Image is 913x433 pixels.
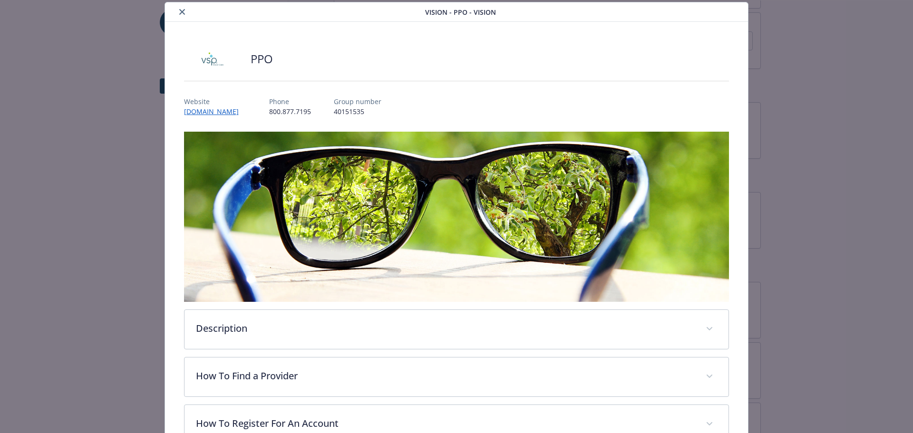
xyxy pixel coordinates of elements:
[185,357,729,396] div: How To Find a Provider
[176,6,188,18] button: close
[184,132,729,302] img: banner
[185,310,729,349] div: Description
[184,45,241,73] img: Vision Service Plan
[251,51,273,67] h2: PPO
[334,96,381,106] p: Group number
[196,369,695,383] p: How To Find a Provider
[269,106,311,116] p: 800.877.7195
[196,321,695,336] p: Description
[184,107,246,116] a: [DOMAIN_NAME]
[269,96,311,106] p: Phone
[184,96,246,106] p: Website
[334,106,381,116] p: 40151535
[196,416,695,431] p: How To Register For An Account
[425,7,496,17] span: Vision - PPO - Vision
